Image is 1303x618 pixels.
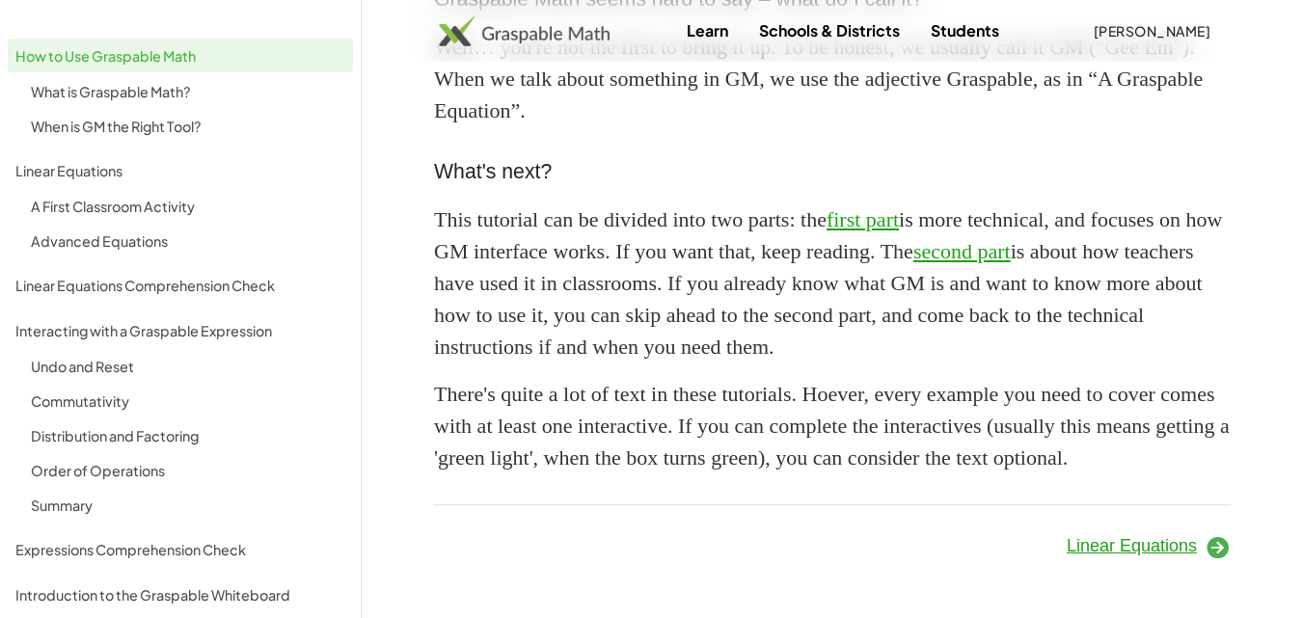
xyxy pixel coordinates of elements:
div: What is Graspable Math? [31,80,345,103]
a: Schools & Districts [744,13,915,48]
div: A First Classroom Activity [31,195,345,218]
span: [PERSON_NAME] [1093,22,1210,40]
div: Distribution and Factoring [31,424,345,447]
a: Linear Equations [8,153,353,187]
span: Linear Equations [1067,536,1197,555]
a: second part [913,239,1011,263]
div: Interacting with a Graspable Expression [15,319,345,342]
div: Summary [31,494,345,517]
div: Commutativity [31,390,345,413]
div: When is GM the Right Tool? [31,115,345,138]
a: Students [915,13,1015,48]
a: Introduction to the Graspable Whiteboard [8,578,353,611]
button: [PERSON_NAME] [1077,13,1226,48]
a: Linear Equations Comprehension Check [8,268,353,302]
div: Linear Equations Comprehension Check [15,274,345,297]
a: Linear Equations [1067,536,1231,555]
h3: What's next? [434,157,1231,188]
a: How to Use Graspable Math [8,39,353,72]
a: Interacting with a Graspable Expression [8,313,353,347]
p: This tutorial can be divided into two parts: the is more technical, and focuses on how GM interfa... [434,203,1231,363]
div: Introduction to the Graspable Whiteboard [15,583,345,606]
p: There's quite a lot of text in these tutorials. Hoever, every example you need to cover comes wit... [434,378,1231,473]
a: first part [827,207,899,231]
div: Order of Operations [31,459,345,482]
div: Advanced Equations [31,229,345,253]
div: Expressions Comprehension Check [15,538,345,561]
a: Learn [671,13,744,48]
a: Expressions Comprehension Check [8,532,353,566]
div: Undo and Reset [31,355,345,378]
div: Well… you're not the first to bring it up. To be honest, we usually call it GM ("Gee Em"). When w... [434,31,1231,126]
div: How to Use Graspable Math [15,44,345,67]
div: Linear Equations [15,159,345,182]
